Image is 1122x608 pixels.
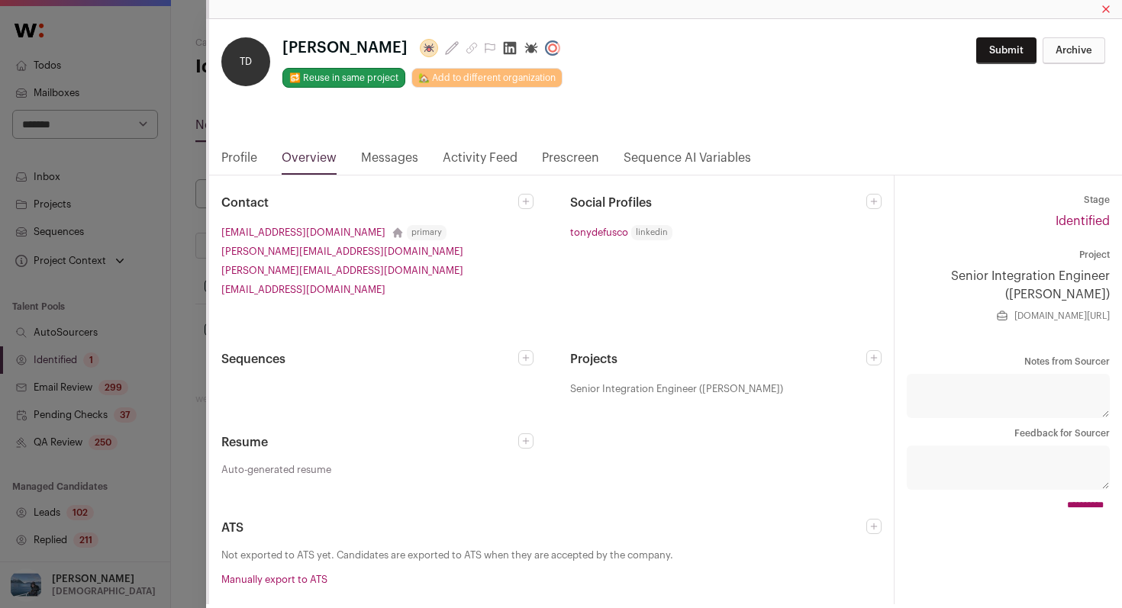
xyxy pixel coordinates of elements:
[907,194,1110,206] dt: Stage
[907,267,1110,304] a: Senior Integration Engineer ([PERSON_NAME])
[221,37,270,86] div: TD
[976,37,1037,64] button: Submit
[570,350,867,368] h2: Projects
[624,149,751,175] a: Sequence AI Variables
[361,149,418,175] a: Messages
[221,262,463,278] a: [PERSON_NAME][EMAIL_ADDRESS][DOMAIN_NAME]
[282,37,408,59] span: [PERSON_NAME]
[907,249,1110,261] dt: Project
[443,149,517,175] a: Activity Feed
[221,574,327,584] a: Manually export to ATS
[221,549,882,561] p: Not exported to ATS yet. Candidates are exported to ATS when they are accepted by the company.
[907,355,1110,368] dt: Notes from Sourcer
[411,68,563,88] a: 🏡 Add to different organization
[221,464,534,476] a: Auto-generated resume
[282,68,405,88] button: 🔂 Reuse in same project
[1056,215,1110,227] a: Identified
[570,381,783,397] span: Senior Integration Engineer ([PERSON_NAME])
[221,243,463,259] a: [PERSON_NAME][EMAIL_ADDRESS][DOMAIN_NAME]
[221,433,518,452] h2: Resume
[221,281,385,298] a: [EMAIL_ADDRESS][DOMAIN_NAME]
[542,149,599,175] a: Prescreen
[631,225,672,240] span: linkedin
[221,350,518,368] h2: Sequences
[907,427,1110,439] dt: Feedback for Sourcer
[282,149,337,175] a: Overview
[1014,310,1110,322] a: [DOMAIN_NAME][URL]
[1043,37,1105,64] button: Archive
[570,224,628,240] a: tonydefusco
[221,194,518,212] h2: Contact
[221,519,866,537] h2: ATS
[407,225,447,240] div: primary
[570,194,867,212] h2: Social Profiles
[221,224,385,240] a: [EMAIL_ADDRESS][DOMAIN_NAME]
[221,149,257,175] a: Profile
